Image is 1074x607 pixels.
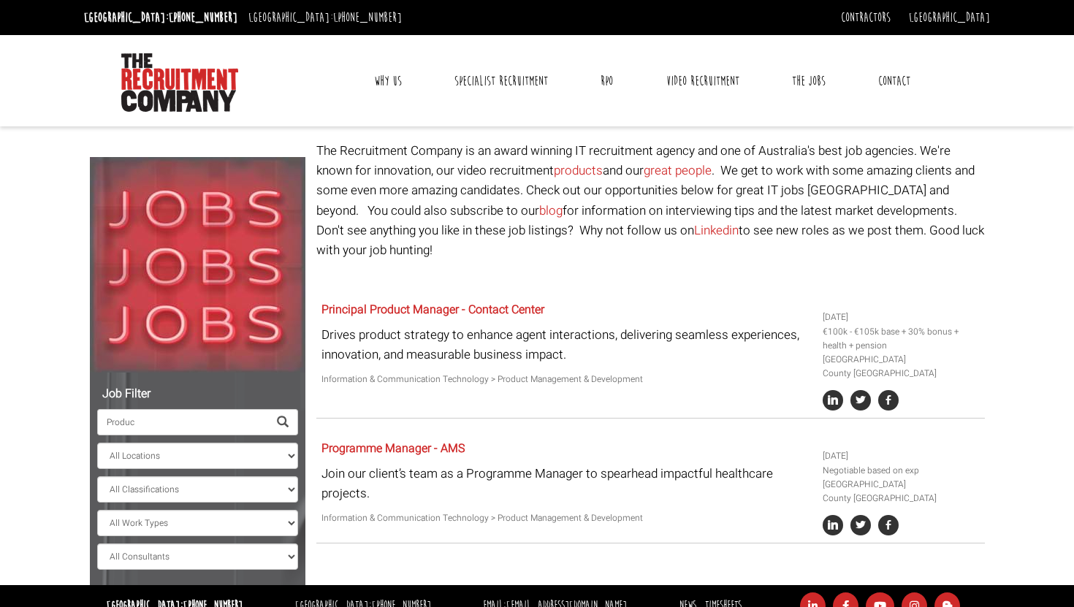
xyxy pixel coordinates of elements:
li: [DATE] [823,310,979,324]
p: The Recruitment Company is an award winning IT recruitment agency and one of Australia's best job... [316,141,985,260]
input: Search [97,409,268,435]
p: Join our client’s team as a Programme Manager to spearhead impactful healthcare projects. [321,464,812,503]
a: Contractors [841,9,891,26]
a: great people [644,161,712,180]
a: Video Recruitment [655,63,750,99]
a: [PHONE_NUMBER] [169,9,237,26]
a: Specialist Recruitment [443,63,559,99]
a: RPO [590,63,624,99]
p: Drives product strategy to enhance agent interactions, delivering seamless experiences, innovatio... [321,325,812,364]
h5: Job Filter [97,388,298,401]
a: Why Us [363,63,413,99]
p: Information & Communication Technology > Product Management & Development [321,373,812,386]
img: Jobs, Jobs, Jobs [90,157,305,373]
a: [GEOGRAPHIC_DATA] [909,9,990,26]
li: [GEOGRAPHIC_DATA]: [245,6,405,29]
a: Linkedin [694,221,739,240]
p: Information & Communication Technology > Product Management & Development [321,511,812,525]
img: The Recruitment Company [121,53,238,112]
a: products [554,161,603,180]
a: blog [539,202,563,220]
li: [GEOGRAPHIC_DATA] County [GEOGRAPHIC_DATA] [823,353,979,381]
li: Negotiable based on exp [823,464,979,478]
a: [PHONE_NUMBER] [333,9,402,26]
a: Programme Manager - AMS [321,440,465,457]
a: Principal Product Manager - Contact Center [321,301,544,318]
li: €100k - €105k base + 30% bonus + health + pension [823,325,979,353]
a: Contact [867,63,921,99]
li: [GEOGRAPHIC_DATA] County [GEOGRAPHIC_DATA] [823,478,979,505]
li: [DATE] [823,449,979,463]
a: The Jobs [781,63,837,99]
li: [GEOGRAPHIC_DATA]: [80,6,241,29]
